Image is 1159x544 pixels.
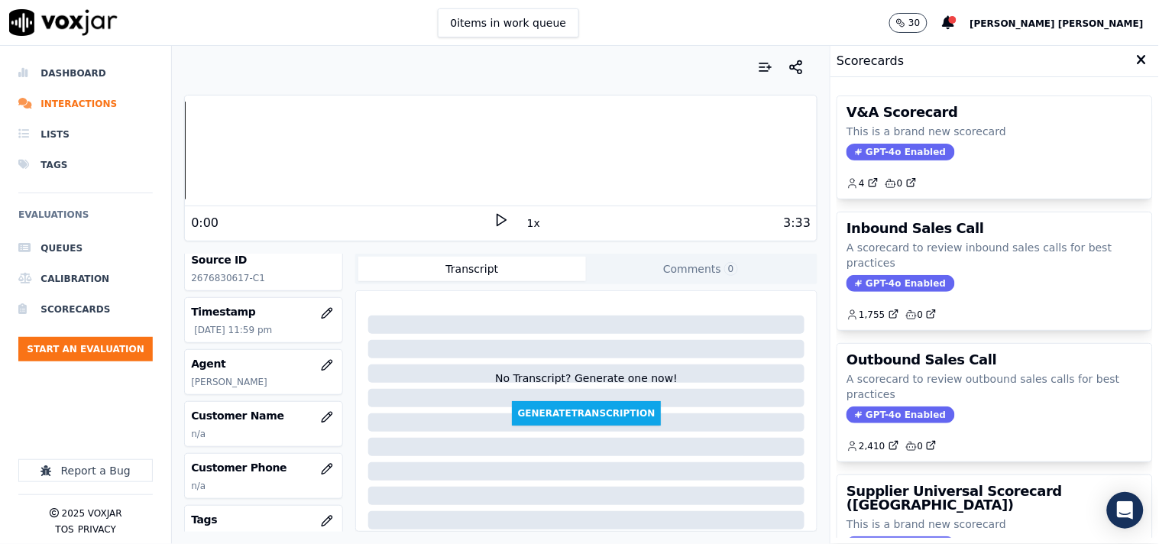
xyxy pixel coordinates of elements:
a: 4 [847,177,879,189]
button: 1,755 [847,309,905,321]
p: This is a brand new scorecard [847,516,1143,532]
a: Calibration [18,264,153,294]
button: TOS [55,523,73,536]
button: Transcript [358,257,587,281]
button: Comments [586,257,814,281]
h3: Agent [191,356,335,371]
p: 30 [908,17,920,29]
div: Scorecards [830,46,1159,77]
a: 1,755 [847,309,898,321]
span: 0 [724,262,738,276]
button: Report a Bug [18,459,153,482]
button: GenerateTranscription [512,401,662,426]
span: GPT-4o Enabled [847,406,954,423]
a: Scorecards [18,294,153,325]
span: GPT-4o Enabled [847,275,954,292]
a: Tags [18,150,153,180]
button: 4 [847,177,885,189]
h3: Outbound Sales Call [847,353,1143,367]
h3: V&A Scorecard [847,105,1143,119]
button: [PERSON_NAME] [PERSON_NAME] [970,14,1159,32]
button: Start an Evaluation [18,337,153,361]
a: Queues [18,233,153,264]
button: 30 [889,13,942,33]
button: 0items in work queue [438,8,580,37]
h3: Source ID [191,252,335,267]
div: Open Intercom Messenger [1107,492,1144,529]
span: [PERSON_NAME] [PERSON_NAME] [970,18,1144,29]
h3: Inbound Sales Call [847,222,1143,235]
h3: Timestamp [191,304,335,319]
a: Interactions [18,89,153,119]
div: No Transcript? Generate one now! [495,371,678,401]
p: A scorecard to review inbound sales calls for best practices [847,240,1143,270]
h3: Customer Name [191,408,335,423]
p: 2676830617-C1 [191,272,335,284]
div: 3:33 [783,214,811,232]
button: Privacy [78,523,116,536]
p: n/a [191,428,335,440]
a: Dashboard [18,58,153,89]
h3: Customer Phone [191,460,335,475]
h3: Tags [191,512,335,527]
a: 2,410 [847,440,898,452]
a: 0 [905,309,937,321]
p: n/a [191,480,335,492]
h3: Supplier Universal Scorecard ([GEOGRAPHIC_DATA]) [847,484,1143,512]
button: 1x [524,212,543,234]
button: 30 [889,13,927,33]
p: A scorecard to review outbound sales calls for best practices [847,371,1143,402]
a: 0 [885,177,917,189]
p: [PERSON_NAME] [191,376,335,388]
p: [DATE] 11:59 pm [194,324,335,336]
img: voxjar logo [9,9,118,36]
div: 0:00 [191,214,219,232]
p: 2025 Voxjar [62,507,122,520]
a: Lists [18,119,153,150]
a: 0 [905,440,937,452]
h6: Evaluations [18,206,153,233]
span: GPT-4o Enabled [847,144,954,160]
p: This is a brand new scorecard [847,124,1143,139]
button: 2,410 [847,440,905,452]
